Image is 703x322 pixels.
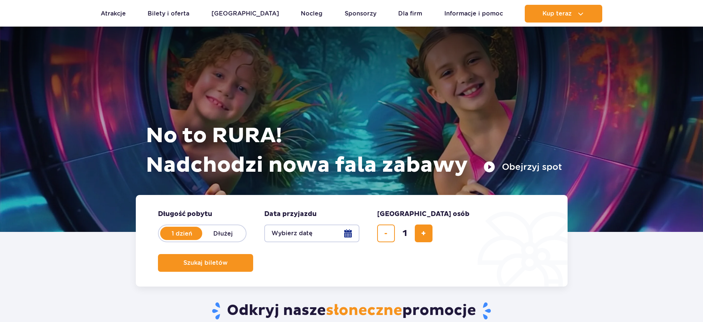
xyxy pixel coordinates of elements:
[136,195,568,287] form: Planowanie wizyty w Park of Poland
[483,161,562,173] button: Obejrzyj spot
[211,5,279,23] a: [GEOGRAPHIC_DATA]
[161,226,203,241] label: 1 dzień
[101,5,126,23] a: Atrakcje
[158,210,212,219] span: Długość pobytu
[135,301,568,321] h2: Odkryj nasze promocje
[326,301,402,320] span: słoneczne
[525,5,602,23] button: Kup teraz
[396,225,414,242] input: liczba biletów
[415,225,433,242] button: dodaj bilet
[264,225,359,242] button: Wybierz datę
[158,254,253,272] button: Szukaj biletów
[202,226,244,241] label: Dłużej
[345,5,376,23] a: Sponsorzy
[377,210,469,219] span: [GEOGRAPHIC_DATA] osób
[377,225,395,242] button: usuń bilet
[444,5,503,23] a: Informacje i pomoc
[146,121,562,180] h1: No to RURA! Nadchodzi nowa fala zabawy
[542,10,572,17] span: Kup teraz
[398,5,422,23] a: Dla firm
[183,260,228,266] span: Szukaj biletów
[264,210,317,219] span: Data przyjazdu
[301,5,323,23] a: Nocleg
[148,5,189,23] a: Bilety i oferta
